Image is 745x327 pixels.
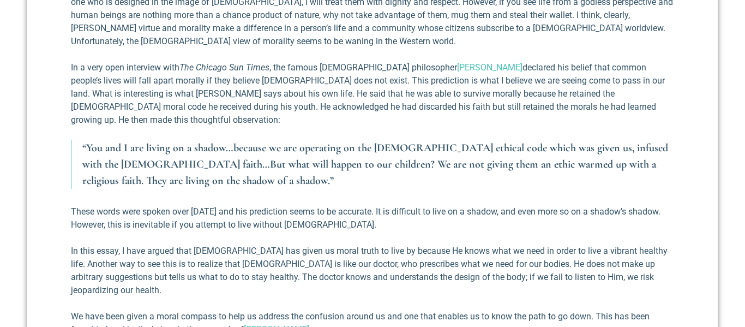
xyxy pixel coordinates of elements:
em: “You and I are living on a shadow…because we are operating on the [DEMOGRAPHIC_DATA] ethical code... [82,141,668,187]
p: In a very open interview with , the famous [DEMOGRAPHIC_DATA] philosopher declared his belief tha... [71,61,674,127]
p: These words were spoken over [DATE] and his prediction seems to be accurate. It is difficult to l... [71,205,674,231]
em: The Chicago Sun Times [179,62,269,73]
p: In this essay, I have argued that [DEMOGRAPHIC_DATA] has given us moral truth to live by because ... [71,245,674,297]
a: [PERSON_NAME] [457,62,522,73]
